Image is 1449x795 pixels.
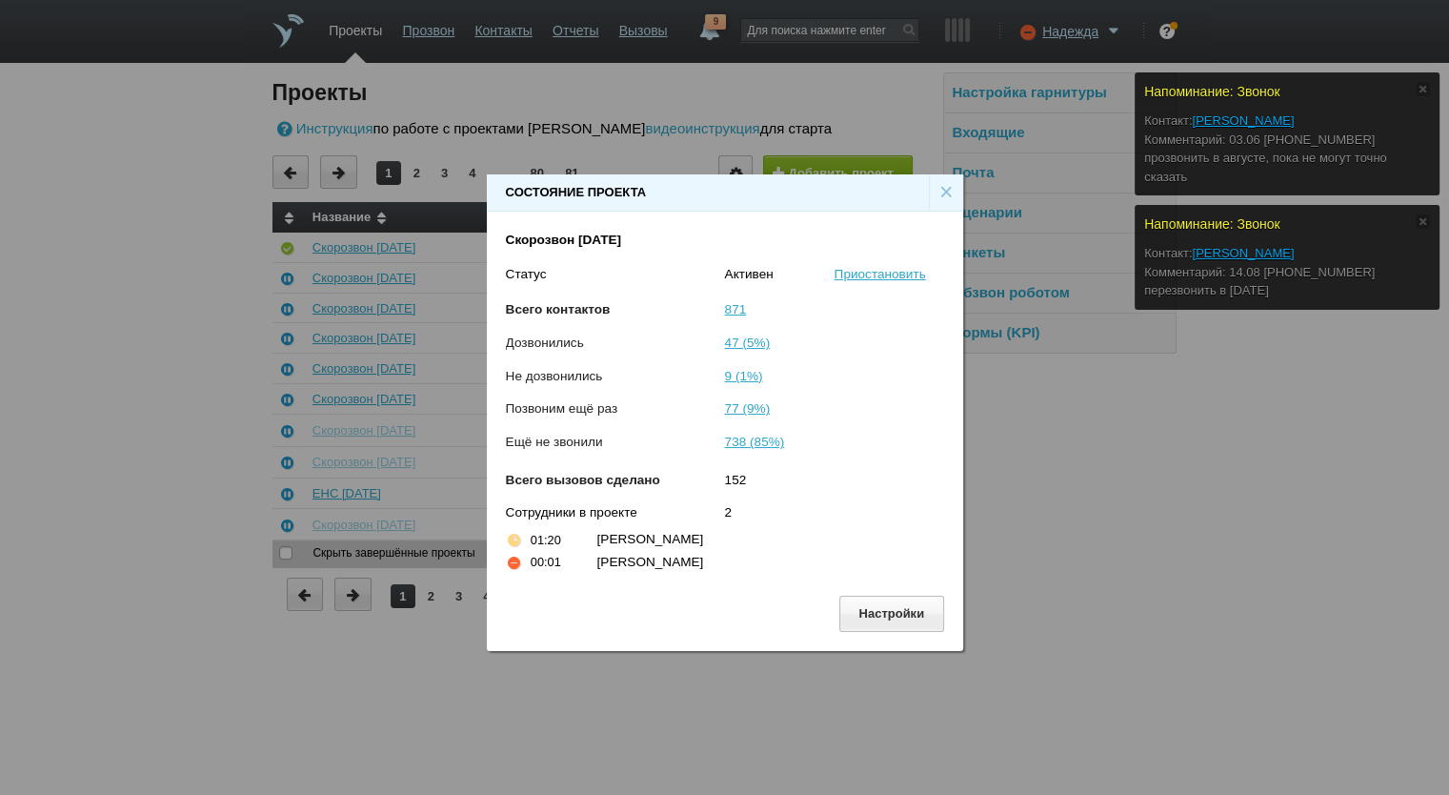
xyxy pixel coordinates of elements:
div: 01:20 [531,531,561,549]
a: Приостановить [835,267,926,281]
a: Закрыть сообщение [1416,214,1430,229]
span: Контакт: Комментарий: 03.06 [PHONE_NUMBER] прозвонить в августе, пока не могут точно сказать [1144,113,1387,184]
span: Не дозвонились [506,369,603,383]
span: 9 (1%) [725,369,763,383]
div: Состояние проекта [506,183,647,202]
span: 47 (5%) [725,336,771,350]
div: 152 [725,471,944,503]
span: Ещё не звонили [506,435,603,449]
div: Статус [506,265,725,284]
a: Закрыть сообщение [1416,82,1430,96]
span: 738 (85%) [725,435,785,449]
a: [PERSON_NAME] [1192,246,1294,260]
b: Скорозвон [DATE] [506,233,621,247]
div: [PERSON_NAME] [597,530,926,549]
span: Позвоним ещё раз [506,401,618,416]
span: 871 [725,302,747,316]
div: Напоминание: Звонок [1144,82,1430,102]
div: 00:01 [531,553,561,571]
a: [PERSON_NAME] [1192,113,1294,128]
span: Всего контактов [506,302,611,316]
div: Напоминание: Звонок [1144,214,1430,234]
div: Активен [725,265,835,284]
span: 77 (9%) [725,401,771,416]
div: × [929,174,963,211]
span: Дозвонились [506,336,584,350]
button: Настройки [839,596,944,631]
span: Всего вызовов сделано [506,473,660,487]
span: Сотрудники в проекте [506,505,637,520]
div: [PERSON_NAME] [597,553,926,572]
span: Контакт: Комментарий: 14.08 [PHONE_NUMBER] перезвонить в [DATE] [1144,246,1375,297]
div: 2 [725,503,944,522]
